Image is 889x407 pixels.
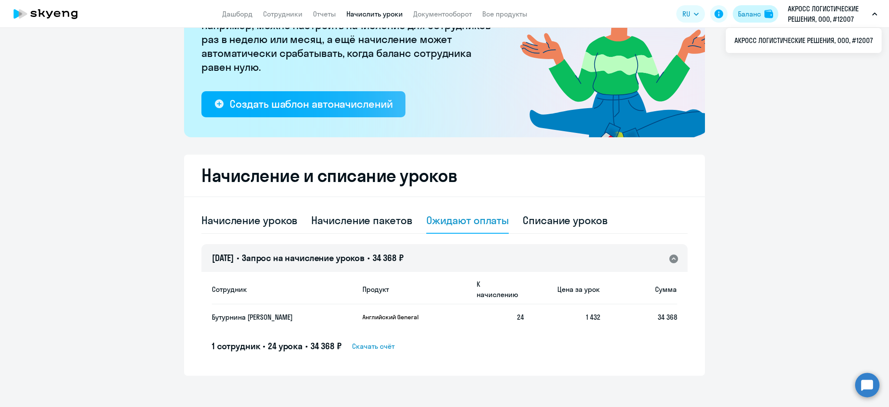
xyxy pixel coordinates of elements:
a: Отчеты [313,10,336,18]
span: 34 368 [658,313,677,321]
a: Документооборот [413,10,472,18]
h2: Начисление и списание уроков [201,165,688,186]
div: Начисление уроков [201,213,297,227]
div: Создать шаблон автоначислений [230,97,392,111]
a: Начислить уроки [346,10,403,18]
button: RU [676,5,705,23]
p: Бутурнина [PERSON_NAME] [212,312,339,322]
div: Начисление пакетов [311,213,412,227]
span: 24 урока [268,341,303,351]
div: Списание уроков [523,213,608,227]
th: Цена за урок [524,274,601,304]
p: АКРОСС ЛОГИСТИЧЕСКИЕ РЕШЕНИЯ, ООО, #12007 [788,3,869,24]
button: Создать шаблон автоначислений [201,91,405,117]
th: Сумма [600,274,677,304]
span: RU [682,9,690,19]
span: 1 432 [586,313,600,321]
span: [DATE] [212,252,234,263]
span: • [305,341,308,351]
span: 1 сотрудник [212,341,260,351]
ul: RU [726,28,882,53]
span: 24 [517,313,524,321]
th: Продукт [356,274,470,304]
div: Баланс [738,9,761,19]
p: [PERSON_NAME] больше не придётся начислять вручную. Например, можно настроить начисление для сотр... [201,4,497,74]
span: • [237,252,239,263]
p: Английский General [362,313,428,321]
th: Сотрудник [212,274,356,304]
th: К начислению [470,274,524,304]
button: АКРОСС ЛОГИСТИЧЕСКИЕ РЕШЕНИЯ, ООО, #12007 [784,3,882,24]
a: Все продукты [482,10,527,18]
a: Дашборд [222,10,253,18]
span: Запрос на начисление уроков [242,252,365,263]
a: Сотрудники [263,10,303,18]
span: • [367,252,370,263]
span: • [263,341,265,351]
span: Скачать счёт [352,341,395,351]
div: Ожидают оплаты [426,213,509,227]
span: 34 368 ₽ [310,341,342,351]
span: 34 368 ₽ [372,252,404,263]
img: balance [764,10,773,18]
button: Балансbalance [733,5,778,23]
